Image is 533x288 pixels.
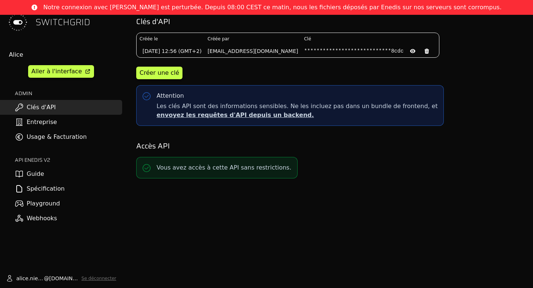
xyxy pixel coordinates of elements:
[28,65,94,78] a: Aller à l'interface
[136,67,182,79] button: Créer une clé
[49,275,78,282] span: [DOMAIN_NAME]
[15,156,122,164] h2: API ENEDIS v2
[157,111,438,120] p: envoyez les requêtes d'API depuis un backend.
[9,50,122,59] div: Alice
[43,3,502,12] span: Notre connexion avec [PERSON_NAME] est perturbée. Depuis 08:00 CEST ce matin, nous les fichiers d...
[205,33,301,45] th: Créée par
[81,275,116,281] button: Se déconnecter
[137,45,205,57] td: [DATE] 12:56 (GMT+2)
[157,91,184,100] div: Attention
[136,16,523,27] h2: Clés d'API
[16,275,44,282] span: alice.niezborala
[44,275,49,282] span: @
[36,16,90,28] span: SWITCHGRID
[157,102,438,120] span: Les clés API sont des informations sensibles. Ne les incluez pas dans un bundle de frontend, et
[137,33,205,45] th: Créée le
[301,33,439,45] th: Clé
[15,90,122,97] h2: ADMIN
[31,67,82,76] div: Aller à l'interface
[205,45,301,57] td: [EMAIL_ADDRESS][DOMAIN_NAME]
[157,163,291,172] p: Vous avez accès à cette API sans restrictions.
[140,68,179,77] div: Créer une clé
[136,141,523,151] h2: Accès API
[6,10,30,34] img: Switchgrid Logo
